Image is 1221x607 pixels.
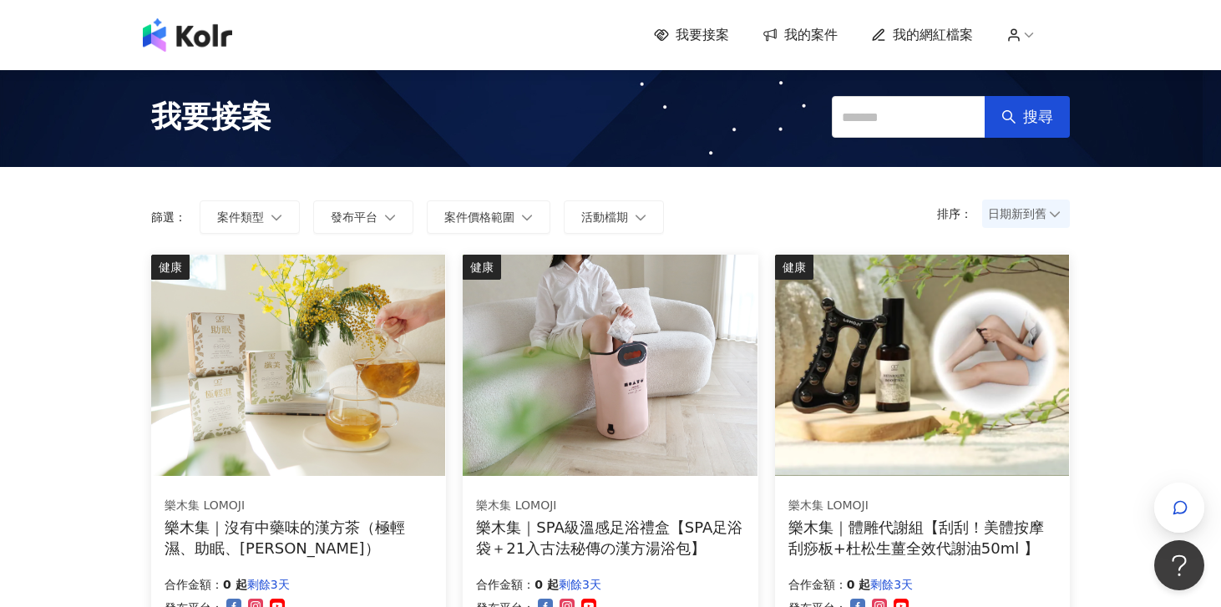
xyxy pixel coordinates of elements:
[463,255,501,280] div: 健康
[200,200,300,234] button: 案件類型
[476,574,535,594] p: 合作金額：
[871,26,973,44] a: 我的網紅檔案
[1154,540,1204,590] iframe: Help Scout Beacon - Open
[893,26,973,44] span: 我的網紅檔案
[788,574,847,594] p: 合作金額：
[985,96,1070,138] button: 搜尋
[559,574,601,594] p: 剩餘3天
[165,498,432,514] div: 樂木集 LOMOJI
[247,574,290,594] p: 剩餘3天
[331,210,377,224] span: 發布平台
[463,255,757,476] img: SPA級溫感足浴禮盒【SPA足浴袋＋21入古法秘傳の漢方湯浴包】
[217,210,264,224] span: 案件類型
[427,200,550,234] button: 案件價格範圍
[143,18,232,52] img: logo
[151,255,190,280] div: 健康
[870,574,913,594] p: 剩餘3天
[223,574,247,594] p: 0 起
[775,255,813,280] div: 健康
[847,574,871,594] p: 0 起
[937,207,982,220] p: 排序：
[476,517,744,559] div: 樂木集｜SPA級溫感足浴禮盒【SPA足浴袋＋21入古法秘傳の漢方湯浴包】
[775,255,1069,476] img: 體雕代謝組【刮刮！美體按摩刮痧板+杜松生薑全效代謝油50ml 】
[151,96,271,138] span: 我要接案
[762,26,838,44] a: 我的案件
[988,201,1064,226] span: 日期新到舊
[784,26,838,44] span: 我的案件
[313,200,413,234] button: 發布平台
[564,200,664,234] button: 活動檔期
[1023,108,1053,126] span: 搜尋
[535,574,559,594] p: 0 起
[151,210,186,224] p: 篩選：
[151,255,445,476] img: 樂木集｜沒有中藥味的漢方茶（極輕濕、助眠、亮妍）
[1001,109,1016,124] span: search
[444,210,514,224] span: 案件價格範圍
[165,574,223,594] p: 合作金額：
[476,498,743,514] div: 樂木集 LOMOJI
[581,210,628,224] span: 活動檔期
[788,498,1056,514] div: 樂木集 LOMOJI
[788,517,1056,559] div: 樂木集｜體雕代謝組【刮刮！美體按摩刮痧板+杜松生薑全效代謝油50ml 】
[676,26,729,44] span: 我要接案
[654,26,729,44] a: 我要接案
[165,517,433,559] div: 樂木集｜沒有中藥味的漢方茶（極輕濕、助眠、[PERSON_NAME]）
